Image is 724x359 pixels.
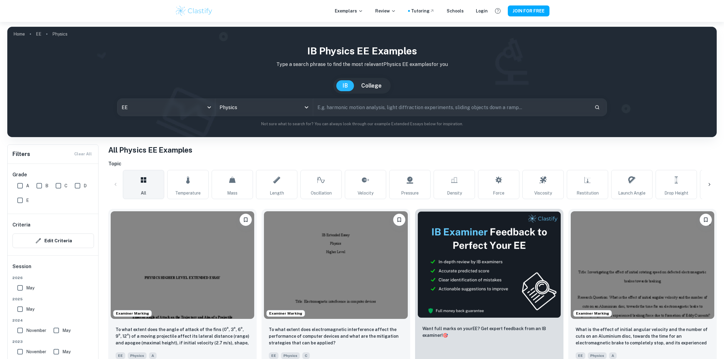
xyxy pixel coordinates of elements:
span: Mass [227,190,237,196]
h6: Grade [12,171,94,178]
span: A [609,352,617,359]
span: Examiner Marking [267,311,305,316]
span: Physics [588,352,607,359]
img: Physics EE example thumbnail: To what extent does electromagnetic inte [264,211,407,319]
span: A [149,352,157,359]
span: 2025 [12,296,94,302]
img: Thumbnail [417,211,561,318]
img: Physics EE example thumbnail: To what extent does the angle of attack [111,211,254,319]
span: D [84,182,87,189]
span: Drop Height [664,190,688,196]
p: Want full marks on your EE ? Get expert feedback from an IB examiner! [422,325,556,339]
span: Viscosity [534,190,552,196]
span: Density [447,190,462,196]
img: profile cover [7,27,717,137]
h1: All Physics EE Examples [108,144,717,155]
span: Examiner Marking [113,311,151,316]
p: Type a search phrase to find the most relevant Physics EE examples for you [12,61,712,68]
img: Clastify logo [175,5,213,17]
div: EE [117,99,215,116]
p: Physics [52,31,68,37]
button: Help and Feedback [493,6,503,16]
span: E [26,197,29,204]
span: Pressure [401,190,419,196]
span: 🎯 [443,333,448,338]
span: May [26,285,34,291]
a: Home [13,30,25,38]
button: Edit Criteria [12,233,94,248]
p: Exemplars [335,8,363,14]
span: November [26,327,46,334]
span: Oscillation [311,190,332,196]
span: Physics [128,352,147,359]
span: May [26,306,34,312]
span: Restitution [577,190,599,196]
p: What is the effect of initial angular velocity and the number of cuts on an Aluminium disc, towar... [576,326,709,347]
p: Not sure what to search for? You can always look through our example Extended Essays below for in... [12,121,712,127]
h6: Session [12,263,94,275]
p: Review [375,8,396,14]
span: Velocity [358,190,373,196]
span: C [64,182,68,189]
h6: Topic [108,160,717,167]
button: Please log in to bookmark exemplars [240,214,252,226]
span: 2026 [12,275,94,281]
a: Schools [447,8,464,14]
a: Login [476,8,488,14]
span: C [302,352,310,359]
h6: Filters [12,150,30,158]
button: College [355,80,388,91]
h1: IB Physics EE examples [12,44,712,58]
p: To what extent does the angle of attack of the fins (0°, 3°, 6°, 9°, 12°) of a moving projectile ... [116,326,249,347]
button: Search [592,102,602,112]
h6: Criteria [12,221,30,229]
span: Physics [281,352,300,359]
a: EE [36,30,41,38]
span: Examiner Marking [573,311,611,316]
button: Open [302,103,311,112]
button: JOIN FOR FREE [508,5,549,16]
span: EE [269,352,279,359]
span: Force [493,190,504,196]
span: Length [270,190,284,196]
span: B [45,182,48,189]
img: Physics EE example thumbnail: What is the effect of initial angular ve [571,211,714,319]
span: All [141,190,146,196]
span: May [62,348,71,355]
button: IB [336,80,354,91]
span: EE [116,352,125,359]
button: Please log in to bookmark exemplars [393,214,405,226]
span: Temperature [175,190,201,196]
button: Please log in to bookmark exemplars [700,214,712,226]
input: E.g. harmonic motion analysis, light diffraction experiments, sliding objects down a ramp... [313,99,590,116]
span: 2024 [12,318,94,323]
span: May [62,327,71,334]
a: Tutoring [411,8,435,14]
span: 2023 [12,339,94,344]
span: Launch Angle [618,190,646,196]
p: To what extent does electromagnetic interference affect the performance of computer devices and w... [269,326,403,346]
span: EE [576,352,585,359]
span: November [26,348,46,355]
span: A [26,182,29,189]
